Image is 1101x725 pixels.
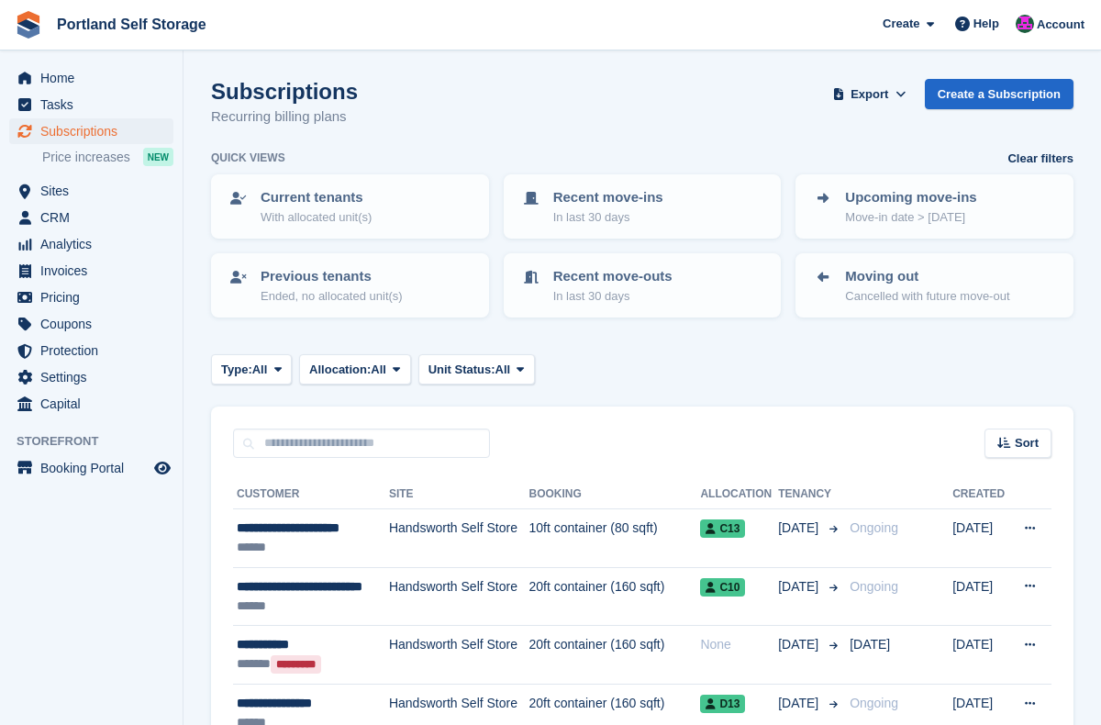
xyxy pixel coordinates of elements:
[845,208,976,227] p: Move-in date > [DATE]
[9,65,173,91] a: menu
[850,579,898,594] span: Ongoing
[40,258,150,284] span: Invoices
[778,635,822,654] span: [DATE]
[309,361,371,379] span: Allocation:
[252,361,268,379] span: All
[778,694,822,713] span: [DATE]
[9,284,173,310] a: menu
[797,176,1072,237] a: Upcoming move-ins Move-in date > [DATE]
[851,85,888,104] span: Export
[9,364,173,390] a: menu
[797,255,1072,316] a: Moving out Cancelled with future move-out
[211,79,358,104] h1: Subscriptions
[973,15,999,33] span: Help
[9,258,173,284] a: menu
[553,266,673,287] p: Recent move-outs
[371,361,386,379] span: All
[700,519,745,538] span: C13
[211,150,285,166] h6: Quick views
[9,391,173,417] a: menu
[1016,15,1034,33] img: David Baker
[40,311,150,337] span: Coupons
[261,208,372,227] p: With allocated unit(s)
[40,364,150,390] span: Settings
[495,361,511,379] span: All
[883,15,919,33] span: Create
[42,147,173,167] a: Price increases NEW
[553,208,663,227] p: In last 30 days
[952,626,1009,685] td: [DATE]
[553,187,663,208] p: Recent move-ins
[151,457,173,479] a: Preview store
[40,65,150,91] span: Home
[389,567,529,626] td: Handsworth Self Store
[211,354,292,385] button: Type: All
[15,11,42,39] img: stora-icon-8386f47178a22dfd0bd8f6a31ec36ba5ce8667c1dd55bd0f319d3a0aa187defe.svg
[428,361,495,379] span: Unit Status:
[700,695,745,713] span: D13
[213,255,487,316] a: Previous tenants Ended, no allocated unit(s)
[9,338,173,363] a: menu
[40,231,150,257] span: Analytics
[778,519,822,538] span: [DATE]
[952,509,1009,568] td: [DATE]
[389,626,529,685] td: Handsworth Self Store
[925,79,1073,109] a: Create a Subscription
[389,480,529,509] th: Site
[850,637,890,652] span: [DATE]
[40,205,150,230] span: CRM
[40,284,150,310] span: Pricing
[529,567,701,626] td: 20ft container (160 sqft)
[529,480,701,509] th: Booking
[952,480,1009,509] th: Created
[1015,434,1039,452] span: Sort
[952,567,1009,626] td: [DATE]
[9,311,173,337] a: menu
[1037,16,1084,34] span: Account
[529,626,701,685] td: 20ft container (160 sqft)
[850,520,898,535] span: Ongoing
[40,92,150,117] span: Tasks
[529,509,701,568] td: 10ft container (80 sqft)
[9,178,173,204] a: menu
[213,176,487,237] a: Current tenants With allocated unit(s)
[211,106,358,128] p: Recurring billing plans
[9,231,173,257] a: menu
[261,287,403,306] p: Ended, no allocated unit(s)
[40,178,150,204] span: Sites
[9,205,173,230] a: menu
[506,255,780,316] a: Recent move-outs In last 30 days
[17,432,183,451] span: Storefront
[700,578,745,597] span: C10
[389,509,529,568] td: Handsworth Self Store
[506,176,780,237] a: Recent move-ins In last 30 days
[40,338,150,363] span: Protection
[418,354,535,385] button: Unit Status: All
[829,79,910,109] button: Export
[40,455,150,481] span: Booking Portal
[845,287,1009,306] p: Cancelled with future move-out
[221,361,252,379] span: Type:
[9,118,173,144] a: menu
[778,480,842,509] th: Tenancy
[50,9,214,39] a: Portland Self Storage
[700,480,778,509] th: Allocation
[261,266,403,287] p: Previous tenants
[9,455,173,481] a: menu
[233,480,389,509] th: Customer
[1007,150,1073,168] a: Clear filters
[261,187,372,208] p: Current tenants
[143,148,173,166] div: NEW
[700,635,778,654] div: None
[845,266,1009,287] p: Moving out
[845,187,976,208] p: Upcoming move-ins
[553,287,673,306] p: In last 30 days
[42,149,130,166] span: Price increases
[40,118,150,144] span: Subscriptions
[299,354,411,385] button: Allocation: All
[778,577,822,597] span: [DATE]
[850,696,898,710] span: Ongoing
[40,391,150,417] span: Capital
[9,92,173,117] a: menu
